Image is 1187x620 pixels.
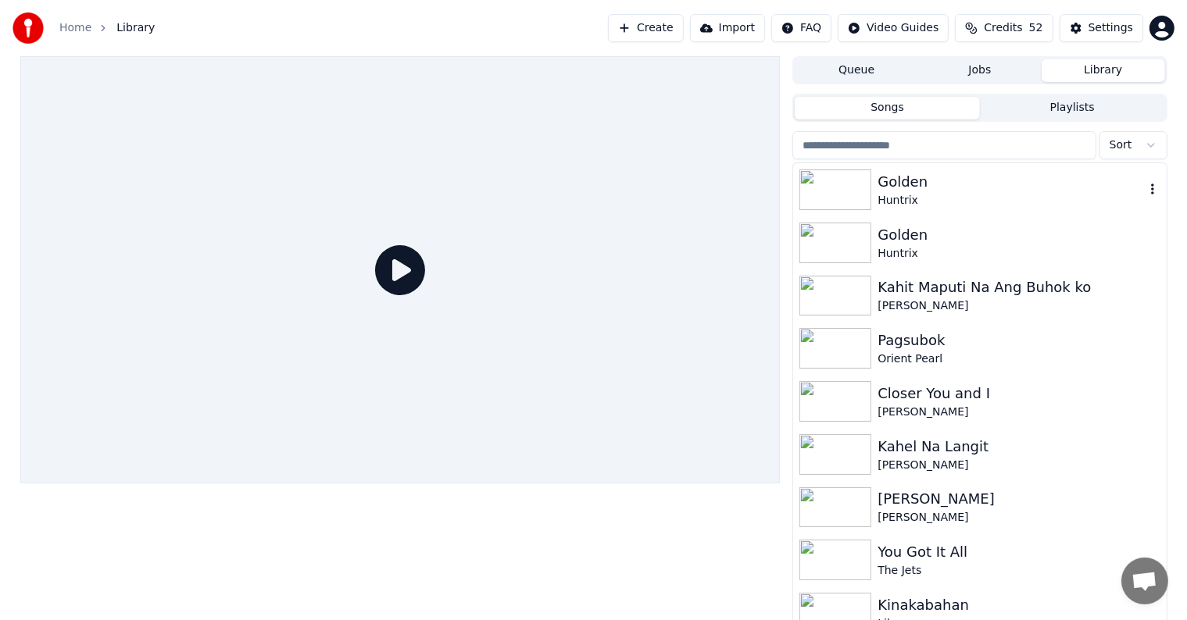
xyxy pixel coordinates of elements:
[980,97,1165,119] button: Playlists
[59,20,91,36] a: Home
[1110,137,1132,153] span: Sort
[878,224,1160,246] div: Golden
[878,563,1160,579] div: The Jets
[878,404,1160,420] div: [PERSON_NAME]
[59,20,155,36] nav: breadcrumb
[918,59,1042,82] button: Jobs
[878,541,1160,563] div: You Got It All
[771,14,831,42] button: FAQ
[795,59,918,82] button: Queue
[878,594,1160,616] div: Kinakabahan
[795,97,980,119] button: Songs
[878,298,1160,314] div: [PERSON_NAME]
[878,193,1144,208] div: Huntrix
[838,14,949,42] button: Video Guides
[878,436,1160,458] div: Kahel Na Langit
[1042,59,1165,82] button: Library
[878,488,1160,510] div: [PERSON_NAME]
[1121,558,1168,604] div: Open chat
[1060,14,1143,42] button: Settings
[878,458,1160,473] div: [PERSON_NAME]
[1089,20,1133,36] div: Settings
[878,276,1160,298] div: Kahit Maputi Na Ang Buhok ko
[984,20,1022,36] span: Credits
[878,351,1160,367] div: Orient Pearl
[955,14,1053,42] button: Credits52
[878,171,1144,193] div: Golden
[878,246,1160,262] div: Huntrix
[116,20,155,36] span: Library
[878,510,1160,526] div: [PERSON_NAME]
[878,330,1160,351] div: Pagsubok
[13,12,44,44] img: youka
[1029,20,1043,36] span: 52
[690,14,765,42] button: Import
[608,14,684,42] button: Create
[878,383,1160,404] div: Closer You and I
